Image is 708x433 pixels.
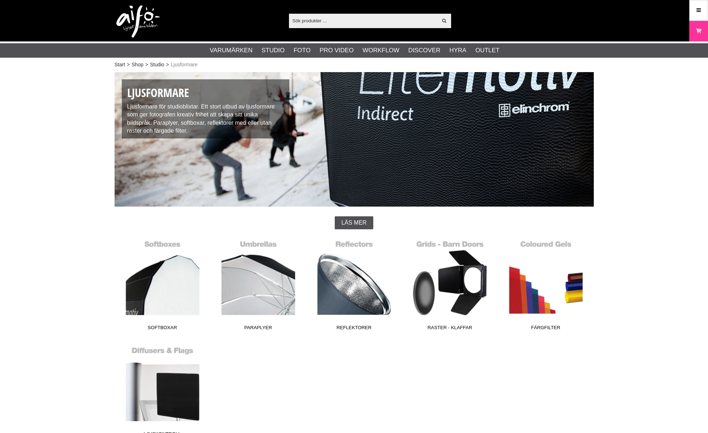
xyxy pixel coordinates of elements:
a: Discover [408,46,440,55]
span: Softboxar [115,324,210,334]
span: > [166,61,169,69]
a: Outlet [475,46,499,55]
a: Raster - Klaffar [402,237,498,334]
a: Foto [294,46,311,55]
span: Paraplyer [210,324,306,334]
span: Ljusformare [171,61,197,69]
a: Shop [132,61,143,69]
input: Sök produkter ... [289,15,438,26]
span: Läs mer [341,220,366,226]
a: Softboxar [115,237,210,334]
a: Studio [150,61,164,69]
img: logo.png [116,5,160,38]
a: Start [115,61,125,69]
span: Raster - Klaffar [402,324,498,334]
a: Pro Video [320,46,353,55]
a: Varumärken [210,46,253,55]
h1: Ljusformare [127,85,284,101]
span: > [145,61,148,69]
span: Reflektorer [306,324,402,334]
a: Reflektorer [306,237,402,334]
div: Ljusformare för studioblixtar. Ett stort utbud av ljusformare som ger fotografen kreativ frihet a... [122,79,290,138]
span: > [127,61,130,69]
a: Paraplyer [210,237,306,334]
a: Studio [262,46,285,55]
a: Workflow [362,46,399,55]
a: Färgfilter [498,237,594,334]
span: Färgfilter [498,324,594,334]
a: Hyra [449,46,466,55]
img: Ljusformare Studio [115,72,594,207]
